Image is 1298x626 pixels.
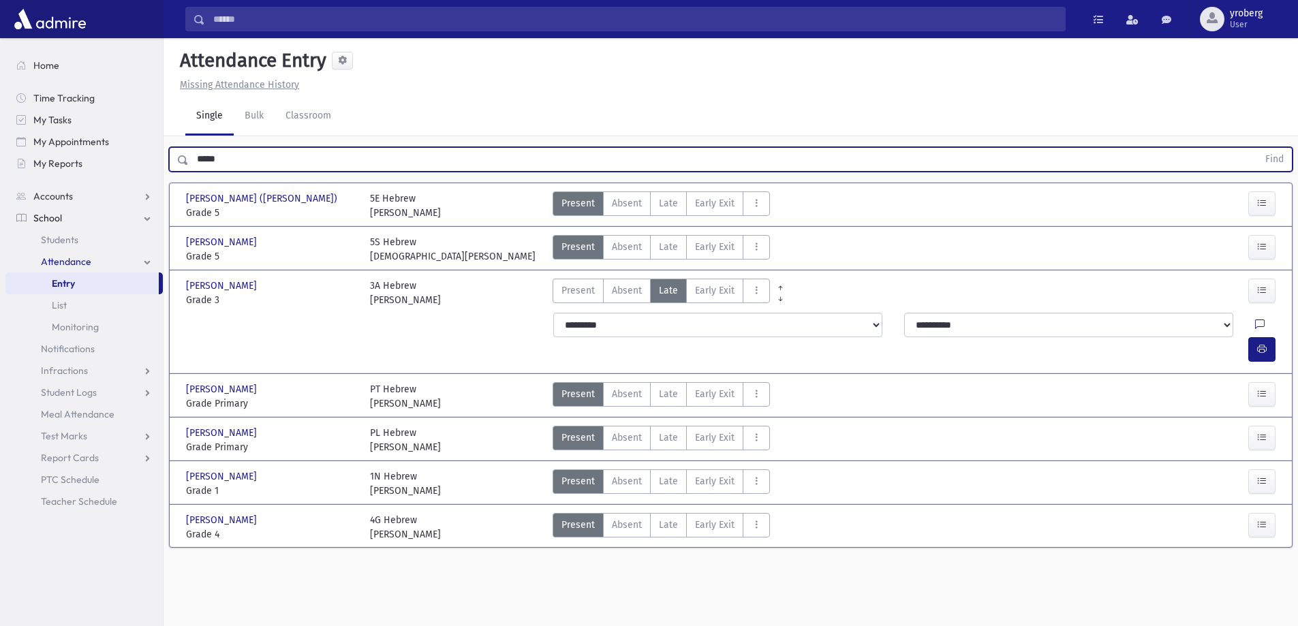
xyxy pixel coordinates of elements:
span: Absent [612,240,642,254]
a: Home [5,54,163,76]
span: Early Exit [695,431,735,445]
span: Late [659,283,678,298]
button: Find [1257,148,1292,171]
span: PTC Schedule [41,473,99,486]
span: Accounts [33,190,73,202]
span: Absent [612,283,642,298]
span: Student Logs [41,386,97,398]
a: Single [185,97,234,136]
span: Notifications [41,343,95,355]
span: Monitoring [52,321,99,333]
span: My Reports [33,157,82,170]
span: Grade 5 [186,249,356,264]
div: AttTypes [553,426,770,454]
span: Late [659,431,678,445]
span: Early Exit [695,387,735,401]
span: Late [659,474,678,488]
span: Late [659,196,678,210]
span: Present [561,474,595,488]
a: Students [5,229,163,251]
span: Present [561,196,595,210]
u: Missing Attendance History [180,79,299,91]
span: Absent [612,387,642,401]
span: Absent [612,474,642,488]
span: Absent [612,431,642,445]
a: Missing Attendance History [174,79,299,91]
h5: Attendance Entry [174,49,326,72]
span: Late [659,240,678,254]
span: Early Exit [695,196,735,210]
div: AttTypes [553,279,770,307]
a: PTC Schedule [5,469,163,490]
a: School [5,207,163,229]
a: Classroom [275,97,342,136]
div: 4G Hebrew [PERSON_NAME] [370,513,441,542]
div: AttTypes [553,235,770,264]
input: Search [205,7,1065,31]
span: yroberg [1230,8,1263,19]
a: Teacher Schedule [5,490,163,512]
span: Entry [52,277,75,289]
span: [PERSON_NAME] [186,235,260,249]
a: Bulk [234,97,275,136]
span: Time Tracking [33,92,95,104]
span: Late [659,518,678,532]
span: [PERSON_NAME] [186,469,260,484]
span: Students [41,234,78,246]
a: My Appointments [5,131,163,153]
a: Accounts [5,185,163,207]
span: Absent [612,196,642,210]
span: Present [561,518,595,532]
div: 3A Hebrew [PERSON_NAME] [370,279,441,307]
span: [PERSON_NAME] ([PERSON_NAME]) [186,191,340,206]
div: AttTypes [553,513,770,542]
span: Grade 3 [186,293,356,307]
span: [PERSON_NAME] [186,513,260,527]
span: Absent [612,518,642,532]
div: AttTypes [553,382,770,411]
span: Report Cards [41,452,99,464]
span: Early Exit [695,283,735,298]
span: [PERSON_NAME] [186,426,260,440]
span: Grade 1 [186,484,356,498]
span: Teacher Schedule [41,495,117,507]
a: Test Marks [5,425,163,447]
span: Present [561,240,595,254]
img: AdmirePro [11,5,89,33]
a: Report Cards [5,447,163,469]
a: List [5,294,163,316]
span: My Tasks [33,114,72,126]
span: User [1230,19,1263,30]
span: Late [659,387,678,401]
span: Attendance [41,255,91,268]
div: AttTypes [553,191,770,220]
span: Infractions [41,364,88,377]
a: My Reports [5,153,163,174]
div: 5S Hebrew [DEMOGRAPHIC_DATA][PERSON_NAME] [370,235,536,264]
span: Grade Primary [186,440,356,454]
span: My Appointments [33,136,109,148]
span: Present [561,387,595,401]
a: Entry [5,272,159,294]
a: My Tasks [5,109,163,131]
a: Monitoring [5,316,163,338]
div: 5E Hebrew [PERSON_NAME] [370,191,441,220]
a: Notifications [5,338,163,360]
span: Meal Attendance [41,408,114,420]
div: 1N Hebrew [PERSON_NAME] [370,469,441,498]
span: Present [561,283,595,298]
span: [PERSON_NAME] [186,382,260,396]
span: Early Exit [695,240,735,254]
a: Meal Attendance [5,403,163,425]
span: Grade Primary [186,396,356,411]
span: Early Exit [695,474,735,488]
a: Attendance [5,251,163,272]
span: Home [33,59,59,72]
span: List [52,299,67,311]
a: Infractions [5,360,163,381]
a: Time Tracking [5,87,163,109]
span: Grade 5 [186,206,356,220]
span: Grade 4 [186,527,356,542]
span: Present [561,431,595,445]
span: Test Marks [41,430,87,442]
